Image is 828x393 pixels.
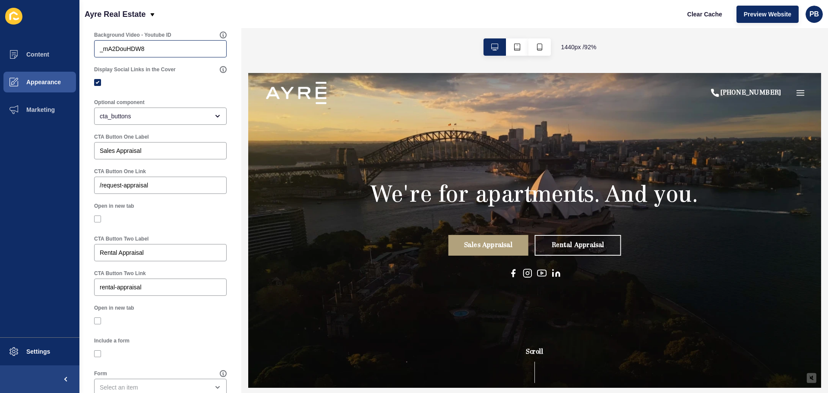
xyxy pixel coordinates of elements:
[94,235,149,242] label: CTA Button Two Label
[85,3,145,25] p: Ayre Real Estate
[94,370,107,377] label: Form
[3,298,618,336] div: Scroll
[809,10,819,19] span: PB
[561,43,597,51] span: 1440 px / 92 %
[501,16,578,27] a: [PHONE_NUMBER]
[94,133,149,140] label: CTA Button One Label
[736,6,799,23] button: Preview Website
[94,32,171,38] label: Background Video - Youtube ID
[94,270,146,277] label: CTA Button Two Link
[94,304,134,311] label: Open in new tab
[94,108,227,125] div: open menu
[94,66,176,73] label: Display Social Links in the Cover
[311,176,405,198] a: Rental Appraisal
[94,337,130,344] label: Include a form
[512,16,578,27] div: [PHONE_NUMBER]
[217,176,304,198] a: Sales Appraisal
[94,203,134,209] label: Open in new tab
[744,10,791,19] span: Preview Website
[133,119,489,148] h1: We're for apartments. And you.
[94,99,145,106] label: Optional component
[687,10,722,19] span: Clear Cache
[680,6,730,23] button: Clear Cache
[17,9,86,35] img: Company logo
[94,168,146,175] label: CTA Button One Link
